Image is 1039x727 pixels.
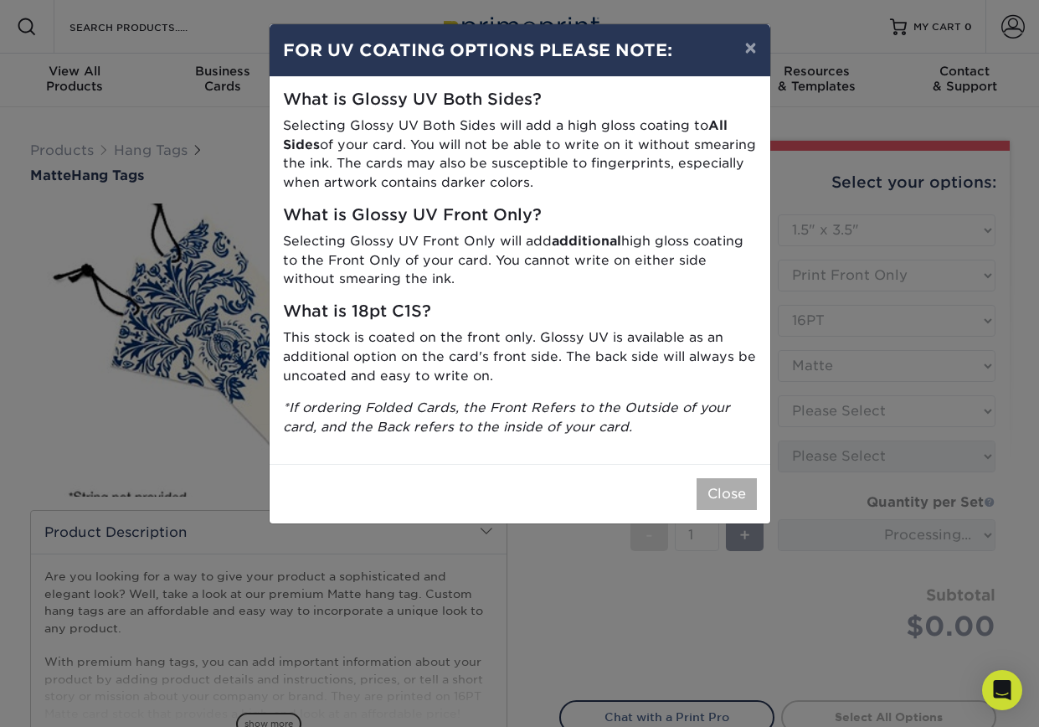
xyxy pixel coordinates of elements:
[982,670,1022,710] div: Open Intercom Messenger
[283,302,757,322] h5: What is 18pt C1S?
[697,478,757,510] button: Close
[283,328,757,385] p: This stock is coated on the front only. Glossy UV is available as an additional option on the car...
[283,400,730,435] i: *If ordering Folded Cards, the Front Refers to the Outside of your card, and the Back refers to t...
[283,206,757,225] h5: What is Glossy UV Front Only?
[731,24,769,71] button: ×
[283,90,757,110] h5: What is Glossy UV Both Sides?
[283,38,757,63] h4: FOR UV COATING OPTIONS PLEASE NOTE:
[283,232,757,289] p: Selecting Glossy UV Front Only will add high gloss coating to the Front Only of your card. You ca...
[552,233,621,249] strong: additional
[283,117,728,152] strong: All Sides
[283,116,757,193] p: Selecting Glossy UV Both Sides will add a high gloss coating to of your card. You will not be abl...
